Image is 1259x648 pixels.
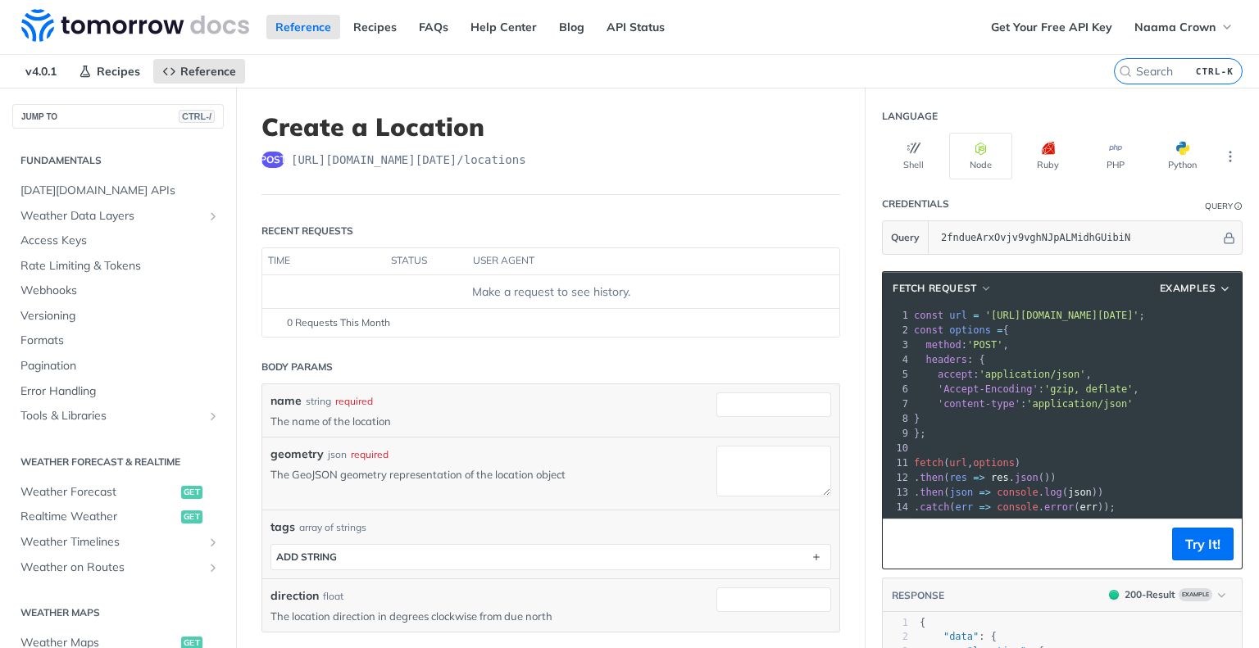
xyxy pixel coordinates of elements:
span: => [979,487,991,498]
span: : , [914,369,1092,380]
span: Access Keys [20,233,220,249]
a: Webhooks [12,279,224,303]
button: 200200-ResultExample [1101,587,1234,603]
a: API Status [598,15,674,39]
div: Credentials [882,197,949,211]
a: FAQs [410,15,457,39]
span: options [949,324,991,336]
div: array of strings [299,520,366,535]
div: 2 [883,630,908,644]
span: ( , ) [914,457,1020,469]
span: 'application/json' [979,369,1086,380]
div: Recent Requests [261,224,353,238]
span: Weather Timelines [20,534,202,551]
div: 10 [883,441,911,455]
span: fetch Request [893,281,977,296]
span: err [956,501,974,513]
span: Webhooks [20,283,220,299]
div: 1 [883,616,908,630]
span: 0 Requests This Month [287,315,390,330]
span: get [181,486,202,499]
a: Reference [153,59,245,84]
span: Weather Data Layers [20,208,202,224]
button: Query [883,221,929,254]
p: The location direction in degrees clockwise from due north [270,609,692,623]
button: RESPONSE [891,587,945,604]
svg: Search [1119,65,1132,78]
span: res [991,472,1009,483]
span: headers [925,354,967,365]
div: 3 [883,338,911,352]
span: https://api.tomorrow.io/v4/locations [291,152,526,168]
div: Query [1205,200,1233,212]
span: const [914,310,943,321]
span: Rate Limiting & Tokens [20,258,220,274]
span: } [914,413,920,424]
a: Help Center [461,15,546,39]
span: Error Handling [20,383,220,400]
span: => [973,472,984,483]
div: required [351,447,389,462]
span: 'Accept-Encoding' [938,383,1039,395]
span: Realtime Weather [20,509,177,525]
span: options [973,457,1015,469]
span: "data" [943,631,979,642]
kbd: CTRL-K [1192,63,1238,79]
img: Tomorrow.io Weather API Docs [21,9,249,42]
a: [DATE][DOMAIN_NAME] APIs [12,179,224,203]
span: fetch [914,457,943,469]
span: then [920,472,943,483]
div: 2 [883,323,911,338]
span: Pagination [20,358,220,374]
span: tags [270,519,295,536]
div: 12 [883,470,911,485]
a: Error Handling [12,379,224,404]
button: Naama Crown [1125,15,1243,39]
span: Examples [1160,281,1216,296]
a: Formats [12,329,224,353]
a: Rate Limiting & Tokens [12,254,224,279]
span: Example [1179,588,1212,601]
span: accept [938,369,973,380]
svg: More ellipsis [1223,149,1238,164]
h2: Fundamentals [12,153,224,168]
div: json [328,447,347,462]
button: Node [949,133,1012,179]
span: json [1068,487,1092,498]
a: Versioning [12,304,224,329]
span: 200 [1109,590,1119,600]
button: Try It! [1172,528,1234,560]
span: Formats [20,333,220,349]
span: CTRL-/ [179,110,215,123]
span: then [920,487,943,498]
span: Naama Crown [1134,20,1216,34]
span: Versioning [20,308,220,324]
div: 4 [883,352,911,367]
a: Pagination [12,354,224,378]
span: : , [914,339,1009,351]
span: res [949,472,967,483]
i: Information [1234,202,1243,211]
div: 14 [883,500,911,514]
a: Get Your Free API Key [982,15,1121,39]
span: => [979,501,991,513]
span: Reference [180,64,236,79]
a: Weather TimelinesShow subpages for Weather Timelines [12,530,224,555]
span: = [973,310,979,321]
span: console [997,487,1039,498]
label: direction [270,587,319,605]
span: : [914,398,1133,410]
span: . ( . ( )); [914,501,1116,513]
span: { [920,617,925,628]
span: Weather Forecast [20,484,177,501]
span: : , [914,383,1139,395]
label: name [270,392,302,410]
a: Recipes [344,15,406,39]
input: apikey [933,221,1220,254]
span: url [949,457,967,469]
a: Blog [550,15,593,39]
button: Show subpages for Weather Data Layers [207,210,220,223]
h2: Weather Forecast & realtime [12,455,224,469]
span: : { [920,631,997,642]
span: 'application/json' [1026,398,1133,410]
